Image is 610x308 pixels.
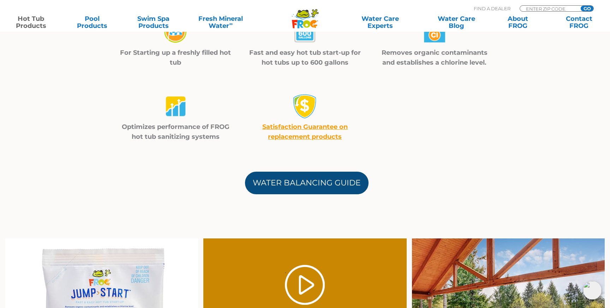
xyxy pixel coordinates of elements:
img: jumpstart-01 [163,20,188,45]
a: AboutFROG [494,15,542,29]
input: GO [581,6,593,11]
p: Optimizes performance of FROG hot tub sanitizing systems [120,122,232,142]
a: Water CareExperts [342,15,419,29]
a: ContactFROG [555,15,603,29]
img: jumpstart-03 [422,20,447,45]
p: Fast and easy hot tub start-up for hot tubs up to 600 gallons [249,48,361,67]
p: Find A Dealer [474,5,510,12]
a: Water CareBlog [433,15,480,29]
input: Zip Code Form [525,6,573,12]
sup: ∞ [229,21,233,26]
img: money-back1-small [293,94,317,119]
img: jumpstart-04 [163,94,188,119]
p: Removes organic contaminants and establishes a chlorine level. [378,48,490,67]
a: Water Balancing Guide [245,172,369,194]
a: Play Video [285,265,325,305]
a: PoolProducts [68,15,116,29]
a: Swim SpaProducts [130,15,177,29]
img: openIcon [583,281,602,300]
p: For Starting up a freshly filled hot tub [120,48,232,67]
a: Fresh MineralWater∞ [191,15,251,29]
a: Satisfaction Guarantee on replacement products [262,123,348,141]
a: Hot TubProducts [7,15,55,29]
